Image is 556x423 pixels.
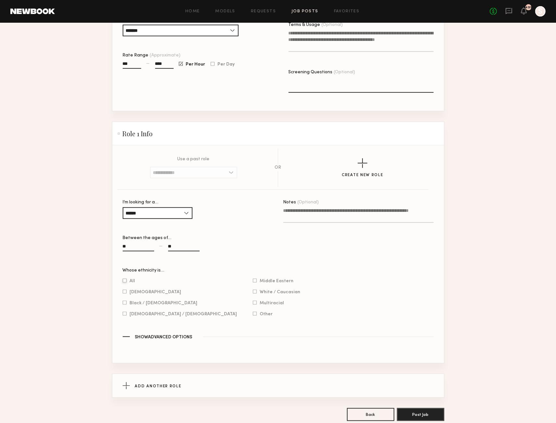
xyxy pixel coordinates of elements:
span: Black / [DEMOGRAPHIC_DATA] [130,301,198,305]
button: Create New Role [342,158,383,177]
span: [DEMOGRAPHIC_DATA] / [DEMOGRAPHIC_DATA] [130,312,237,316]
button: Back [347,408,394,421]
span: Per Hour [186,63,205,66]
span: White / Caucasian [260,290,301,294]
div: — [146,61,150,66]
div: Create New Role [342,173,383,177]
span: Multiracial [260,301,284,305]
a: Models [216,9,235,14]
button: ShowAdvanced Options [123,334,434,340]
div: Whose ethnicity is… [123,268,434,273]
textarea: Terms & Usage(Optional) [289,30,434,52]
div: Between the ages of… [123,236,273,240]
div: OR [275,165,281,170]
a: Job Posts [291,9,318,14]
span: Middle Eastern [260,279,294,283]
span: (Optional) [298,200,319,205]
span: Per Day [218,63,235,66]
a: Favorites [334,9,360,14]
div: Rate Range [123,53,268,58]
span: Show Advanced Options [135,335,192,340]
h2: Role 1 Info [117,130,153,138]
textarea: Screening Questions(Optional) [289,77,434,93]
span: [DEMOGRAPHIC_DATA] [130,290,181,294]
div: — [159,244,163,248]
a: Home [185,9,200,14]
button: Post Job [397,408,444,421]
span: All [130,279,135,283]
span: (Optional) [334,70,355,75]
div: Notes [283,200,434,205]
button: Add Another Role [112,374,444,397]
p: Use a past role [178,157,210,162]
a: Requests [251,9,276,14]
div: I’m looking for a… [123,200,192,205]
div: 491 [525,6,532,9]
div: Terms & Usage [289,23,434,27]
span: Add Another Role [135,384,181,388]
div: Screening Questions [289,70,434,75]
a: S [535,6,546,17]
span: Other [260,312,273,316]
span: (Optional) [322,23,343,27]
span: (Approximate) [150,53,181,58]
textarea: Notes(Optional) [283,207,434,223]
